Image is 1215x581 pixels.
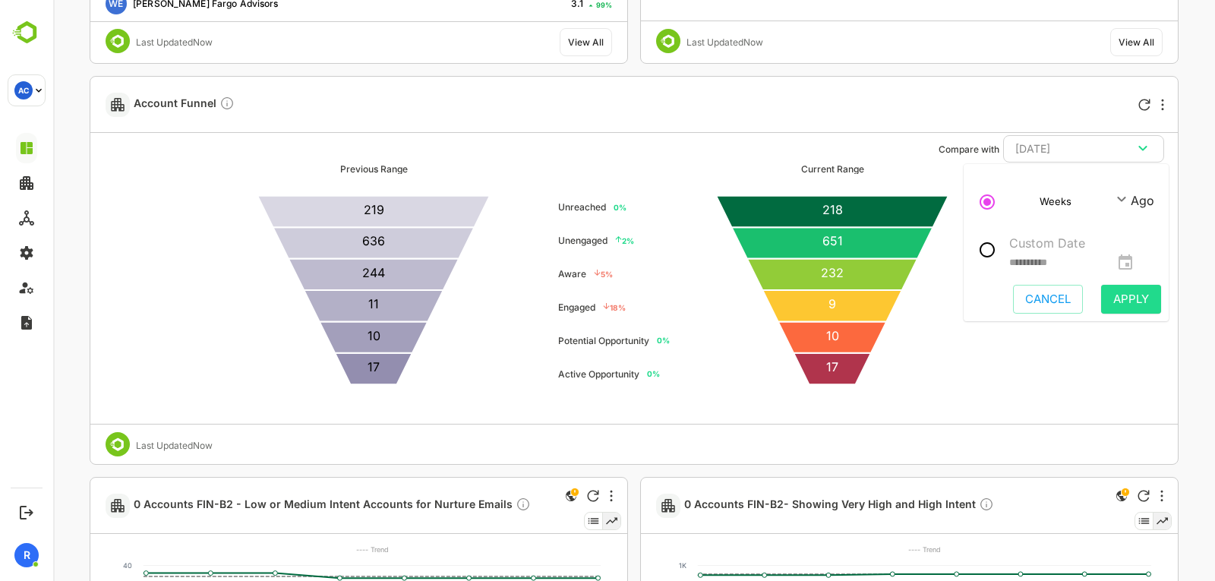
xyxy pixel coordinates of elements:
img: BambooboxLogoMark.f1c84d78b4c51b1a7b5f700c9845e183.svg [8,18,46,47]
button: Apply [1048,285,1108,314]
div: Refresh [1085,99,1097,111]
a: 0 Accounts FIN-B2- Showing Very High and High IntentDescription not present [631,497,947,514]
p12: 0 % [594,369,607,378]
span: Apply [1060,289,1096,309]
span: 0 Accounts FIN-B2- Showing Very High and High Intent [631,497,941,514]
p12: 5 % [541,270,560,279]
p12: 2 % [562,236,581,245]
div: [DATE] [962,139,1099,159]
div: This is a global insight. Segment selection is not applicable for this view [509,487,527,507]
span: Cancel [972,289,1018,309]
ul: Active Opportunity [505,357,607,390]
div: Description not present [926,497,941,514]
ag: Compare with [885,144,946,155]
button: Cancel [960,285,1030,314]
div: Previous Range [287,163,355,175]
p12: 18 % [550,303,573,312]
p12: 0 % [604,336,617,345]
input: WeeksAgo [956,191,986,210]
span: Account Funnel [80,96,181,113]
div: Ago [1078,185,1108,219]
div: R [14,543,39,567]
div: More [1108,99,1111,111]
ul: Potential Opportunity [505,324,617,358]
div: This is a global insight. Segment selection is not applicable for this view [1059,487,1078,507]
div: Compare Funnel to any previous dates, and click on any plot in the current funnel to view the det... [166,96,181,113]
a: View All [515,36,551,48]
div: Weeks [986,191,1078,213]
p: Custom Date [956,234,1084,252]
div: Description not present [462,497,478,514]
div: Last Updated Now [83,440,159,451]
div: Last Updated Now [633,36,710,48]
text: ---- Trend [303,545,336,554]
ul: Aware [505,257,560,291]
div: 99 % [543,1,559,9]
a: 0 Accounts FIN-B2 - Low or Medium Intent Accounts for Nurture EmailsDescription not present [80,497,484,514]
div: AC [14,81,33,99]
div: More [1107,490,1110,502]
div: Current Range [748,163,811,175]
text: ---- Trend [855,545,888,554]
div: Last Updated Now [83,36,159,48]
div: Refresh [534,490,546,502]
text: 1K [626,561,633,570]
button: [DATE] [950,135,1111,163]
a: View All [1065,36,1101,48]
ul: Engaged [505,291,573,324]
label: Weeks [986,195,1019,207]
text: 40 [70,561,79,570]
span: 0 Accounts FIN-B2 - Low or Medium Intent Accounts for Nurture Emails [80,497,478,514]
p12: 0 % [560,203,573,212]
ul: Unengaged [505,224,581,257]
input: Custom Datechange date [956,252,1055,273]
div: More [557,490,560,502]
button: Logout [16,502,36,523]
ul: Unreached [505,191,573,224]
div: Refresh [1084,490,1097,502]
